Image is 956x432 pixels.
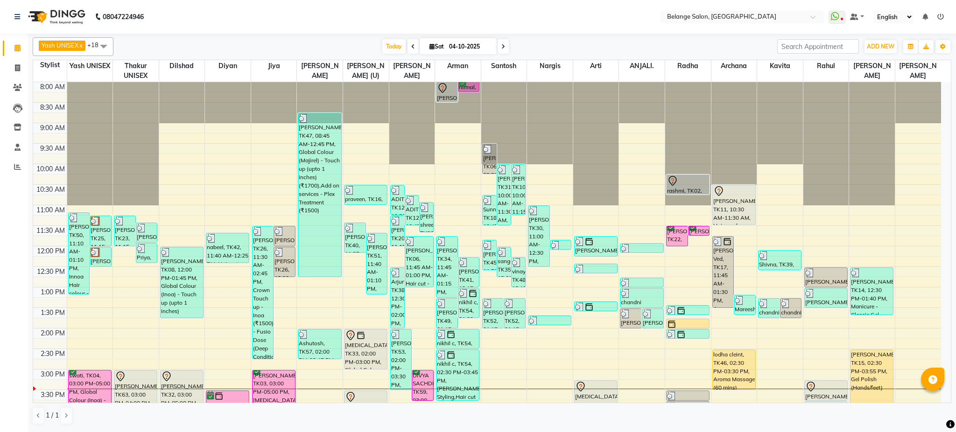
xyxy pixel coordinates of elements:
[35,226,67,236] div: 11:30 AM
[344,329,387,369] div: [MEDICAL_DATA], TK33, 02:00 PM-03:00 PM, Global Colour (Inoa) - Touch up (upto 1 inches)
[713,237,734,307] div: [PERSON_NAME] Ved, TK17, 11:45 AM-01:30 PM, Aroma Massage (60 mins)
[619,60,665,72] span: ANJALI.
[851,268,893,314] div: [PERSON_NAME], TK14, 12:30 PM-01:40 PM, Manicure - Classic,Gel Polish (Hands/feet) (₹600)
[458,288,479,318] div: nikhil c, TK54, 01:00 PM-01:45 PM, Hair cut - Hair cut (M)
[159,60,205,72] span: dilshad
[389,60,435,82] span: [PERSON_NAME]
[849,60,895,82] span: [PERSON_NAME]
[113,60,159,82] span: Thakur UNISEX
[67,60,113,72] span: Yash UNISEX
[90,247,111,266] div: [PERSON_NAME], TK25, 12:00 PM-12:30 PM, Innoa Hair colour - M
[38,82,67,92] div: 8:00 AM
[805,381,847,400] div: [PERSON_NAME], TK62, 03:15 PM-03:45 PM, Head Massage - (Coconut/Almond) - F
[35,185,67,195] div: 10:30 AM
[667,175,709,194] div: rashmi, TK02, 10:15 AM-10:45 AM, Cleanup - Express
[734,295,755,314] div: Mareesha, TK50, 01:10 PM-01:40 PM, Reflexology - Feet (30 mins) (₹800)
[274,226,295,246] div: [PERSON_NAME], TK26, 11:30 AM-12:00 PM, Hair wash - Medium - (F)
[405,237,433,287] div: [PERSON_NAME], TK06, 11:45 AM-01:00 PM, Hair cut - Hair cut (M) (₹400),[PERSON_NAME] Styling (₹300)
[665,60,711,72] span: Radha
[391,329,412,390] div: [PERSON_NAME], TK53, 02:00 PM-03:30 PM, Hair cut - Hair cut (M),Hair Spa - Purifying/Hydrating M ...
[344,223,366,252] div: [PERSON_NAME], TK40, 11:25 AM-12:10 PM, Hair cut - Hair cut (M) (₹400)
[38,144,67,153] div: 9:30 AM
[446,40,493,54] input: 2025-10-04
[512,165,525,215] div: [PERSON_NAME], TK10, 10:00 AM-11:15 AM, Hair cut - Hair cut (M),Head Massage (Coconut/Almond) - M...
[38,123,67,133] div: 9:00 AM
[805,402,847,421] div: [PERSON_NAME], TK62, 03:45 PM-04:15 PM, Reflexology - Feet (30 mins)
[711,60,757,72] span: Archana
[620,309,641,328] div: [PERSON_NAME], TK08, 01:30 PM-02:00 PM, Underarms - Chocolate
[39,349,67,359] div: 2:30 PM
[528,206,549,266] div: [PERSON_NAME], TK30, 11:00 AM-12:30 PM, Chocolate wax - Any One (Full Arms/Half legs/Half back/Ha...
[297,60,343,82] span: [PERSON_NAME]
[620,244,663,252] div: [PERSON_NAME], TK37, 11:55 AM-12:10 PM, Threading - Any one (Eyebrow/Upperlip/lowerlip/chin) (₹80)
[33,60,67,70] div: Stylist
[253,226,274,359] div: [PERSON_NAME], TK26, 11:30 AM-02:45 PM, Crown Touch up - Inoa (₹1500),Kerastase - Fusio Dose (Dee...
[436,237,457,297] div: [PERSON_NAME], TK34, 11:45 AM-01:15 PM, Hair cut - Hair cut (M),Shaving (₹250)
[382,39,406,54] span: Today
[39,390,67,400] div: 3:30 PM
[805,288,847,307] div: [PERSON_NAME], TK14, 01:00 PM-01:30 PM, Pedicure - Classic (only cleaning,scrubing)
[420,202,433,232] div: [PERSON_NAME] shree, TK36, 10:55 AM-11:40 AM, Hair cut - Hair cut (M) (₹400)
[757,60,803,72] span: Kavita
[103,4,144,30] b: 08047224946
[344,185,387,204] div: praveen, TK16, 10:30 AM-11:00 AM, Hair cut - Hair cut (M)
[504,299,525,328] div: [PERSON_NAME], TK52, 01:15 PM-02:00 PM, Hair cut - Hair cut (M)
[528,316,571,325] div: [PERSON_NAME], TK14, 01:40 PM-01:55 PM, Threading - Any one (Eyebrow/Upperlip/lowerlip/chin) (₹80)
[713,185,755,225] div: [PERSON_NAME], TK11, 10:30 AM-11:30 AM, Hair wash - Loreal - (M)
[575,264,617,273] div: Priya, TK43, 12:25 PM-12:40 PM, Threading - Any one (Eyebrow/Upperlip/lowerlip/chin) (₹80)
[35,205,67,215] div: 11:00 AM
[620,288,663,307] div: chandni padikkal, TK44, 01:00 PM-01:30 PM, Chocolate wax - Any one( Full legs/full back/full front)
[867,43,894,50] span: ADD NEW
[483,299,504,328] div: [PERSON_NAME], TK52, 01:15 PM-02:00 PM, [PERSON_NAME] Styling
[298,113,341,277] div: [PERSON_NAME], TK47, 08:45 AM-12:45 PM, Global Colour (Majirel) - Touch up (upto 1 inches) (₹1700...
[114,216,135,246] div: [PERSON_NAME], TK23, 11:15 AM-12:00 PM, [PERSON_NAME] Styling (₹300)
[895,60,941,82] span: [PERSON_NAME]
[642,309,663,328] div: [PERSON_NAME], TK08, 01:30 PM-02:00 PM, Underarms - Peel off (₹350)
[483,240,496,270] div: [PERSON_NAME], TK45, 11:50 AM-12:35 PM, [PERSON_NAME] Styling (₹300)
[667,329,709,338] div: BELANGE [DEMOGRAPHIC_DATA] [DEMOGRAPHIC_DATA], TK61, 02:00 PM-02:15 PM, Threading - Any one (Eyeb...
[35,246,67,256] div: 12:00 PM
[436,329,479,348] div: nikhil c, TK54, 02:00 PM-02:30 PM, Hair cut - Hair cut (M)
[713,350,755,390] div: lodha cleint, TK46, 02:30 PM-03:30 PM, Aroma Massage (60 mins)
[366,233,387,294] div: [PERSON_NAME], TK51, 11:40 AM-01:10 PM, Hair cut - Hair cut (M) (₹400),[PERSON_NAME] Styling (₹300)
[435,60,481,72] span: Arman
[46,411,59,420] span: 1 / 1
[620,278,663,287] div: [PERSON_NAME], TK47, 12:45 PM-01:00 PM, Threading - Any one (Eyebrow/Upperlip/lowerlip/chin) (₹80)
[274,247,295,277] div: [PERSON_NAME], TK26, 12:00 PM-12:45 PM, Ironing/Softcurls/Tongs - Medium
[343,60,389,82] span: [PERSON_NAME] (U)
[39,328,67,338] div: 2:00 PM
[851,350,893,407] div: [PERSON_NAME], TK15, 02:30 PM-03:55 PM, Gel Polish (Hands/feet)
[805,268,847,287] div: [PERSON_NAME], TK14, 12:30 PM-01:00 PM, Manicure - Classic
[803,60,849,72] span: Rahul
[35,164,67,174] div: 10:00 AM
[759,251,801,270] div: Shivna, TK39, 12:05 PM-12:35 PM, Pedicure - Classic (only cleaning,scrubing) (₹800)
[412,370,433,400] div: DIVYA SACHDEV, TK59, 03:00 PM-03:45 PM, [PERSON_NAME] Styling
[458,258,479,287] div: [PERSON_NAME], TK41, 12:15 PM-01:00 PM, Hair cut - Hair cut (M)
[436,299,457,328] div: [PERSON_NAME], TK49, 01:15 PM-02:00 PM, Hair cut - Hair cut (M)
[136,223,157,242] div: [PERSON_NAME], TK37, 11:25 AM-11:55 AM, Hair wash - Medium - (F) (₹500)
[90,216,111,246] div: [PERSON_NAME], TK25, 11:15 AM-12:00 PM, Hair cut - Hair cut (M)
[497,247,511,277] div: sangaram, TK35, 12:00 PM-12:45 PM, Hair cut - Hair cut (M)
[483,144,496,174] div: [PERSON_NAME], TK06, 09:30 AM-10:15 AM, Global Colour (Inoa) - Touch up (upto 1 inches)
[865,40,897,53] button: ADD NEW
[405,195,419,225] div: ADITYA, TK12, 10:45 AM-11:30 AM, [PERSON_NAME] Styling
[136,244,157,263] div: Priya, TK43, 11:55 AM-12:25 PM, K - Wash (Medium - Long) (₹1000)
[917,395,947,423] iframe: chat widget
[575,237,617,256] div: [PERSON_NAME] Ved, TK17, 11:45 AM-12:15 PM, Aroma Massage (60 mins)
[573,60,619,72] span: Arti
[575,381,617,411] div: [MEDICAL_DATA][PERSON_NAME], TK27, 03:15 PM-04:00 PM, Chocolate wax - Any One (Full Arms/Half leg...
[527,60,573,72] span: Nargis
[483,195,496,225] div: Sunny, TK18, 10:45 AM-11:30 AM, Hair cut - Hair cut (M)
[391,185,404,215] div: ADITYA, TK12, 10:30 AM-11:15 AM, Hair cut - Hair cut (M)
[436,82,457,102] div: [PERSON_NAME], TK29, 07:45 AM-08:30 AM, Hair cut - Hair cut (M)
[458,82,479,91] div: nirmal, TK07, 07:45 AM-08:15 AM, Hair cut - Hair cut (M)
[78,42,83,49] a: x
[667,319,709,328] div: [PERSON_NAME], TK60, 01:45 PM-02:00 PM, Threading - Any one (Eyebrow/Upperlip/lowerlip/chin)
[39,308,67,318] div: 1:30 PM
[667,306,709,314] div: BELANGE [DEMOGRAPHIC_DATA] [DEMOGRAPHIC_DATA], TK56, 01:25 PM-01:40 PM, Threading - Any one (Eyeb...
[391,268,404,328] div: Arjun, TK38, 12:30 PM-02:00 PM, Hair cut - Hair cut (M),[PERSON_NAME] Styling (₹300)
[161,247,203,318] div: [PERSON_NAME], TK08, 12:00 PM-01:45 PM, Global Colour (Inoa) - Touch up (upto 1 inches)
[391,216,404,246] div: [PERSON_NAME], TK20, 11:15 AM-12:00 PM, Hair cut - Hair cut (M)
[38,103,67,112] div: 8:30 AM
[42,42,78,49] span: Yash UNISEX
